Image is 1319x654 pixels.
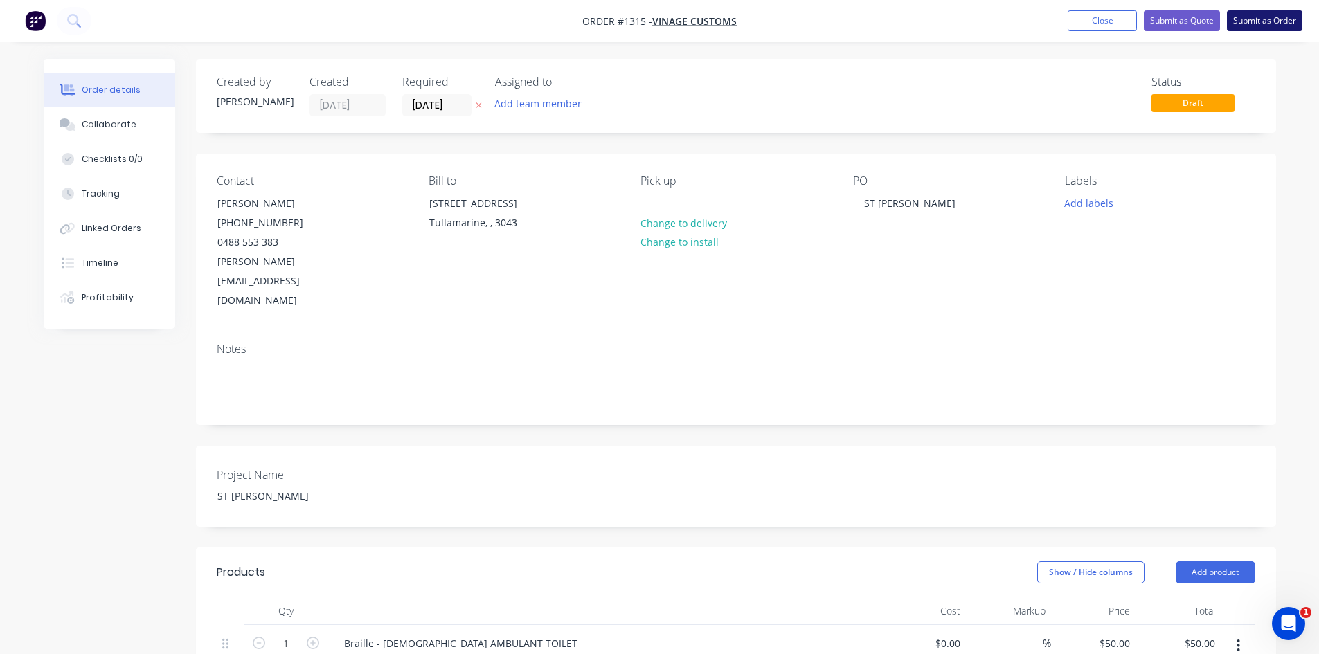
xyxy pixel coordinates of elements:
button: Add team member [487,94,589,113]
div: Pick up [640,174,830,188]
div: Order details [82,84,141,96]
label: Project Name [217,466,390,483]
button: Timeline [44,246,175,280]
div: Checklists 0/0 [82,153,143,165]
div: Markup [966,597,1051,625]
button: Checklists 0/0 [44,142,175,176]
div: [PHONE_NUMBER] [217,213,332,233]
div: Products [217,564,265,581]
div: Contact [217,174,406,188]
div: [PERSON_NAME][EMAIL_ADDRESS][DOMAIN_NAME] [217,252,332,310]
span: % [1043,635,1051,651]
button: Submit as Quote [1144,10,1220,31]
div: Braille - [DEMOGRAPHIC_DATA] AMBULANT TOILET [333,633,589,653]
div: [STREET_ADDRESS] [429,194,544,213]
div: Price [1051,597,1136,625]
span: 1 [1300,607,1311,618]
span: Draft [1151,94,1235,111]
button: Add team member [495,94,589,113]
iframe: Intercom live chat [1272,607,1305,640]
div: Labels [1065,174,1255,188]
div: [PERSON_NAME] [217,194,332,213]
div: Linked Orders [82,222,141,235]
div: Qty [244,597,327,625]
div: Tullamarine, , 3043 [429,213,544,233]
div: Timeline [82,257,118,269]
button: Add labels [1057,193,1121,212]
div: Created [309,75,386,89]
div: ST [PERSON_NAME] [853,193,967,213]
div: Created by [217,75,293,89]
button: Tracking [44,176,175,211]
button: Order details [44,73,175,107]
button: Close [1068,10,1137,31]
button: Change to delivery [633,213,734,232]
div: [PERSON_NAME] [217,94,293,109]
button: Profitability [44,280,175,315]
div: Cost [881,597,967,625]
a: Vinage Customs [652,15,737,28]
button: Add product [1176,561,1255,583]
span: Order #1315 - [582,15,652,28]
button: Change to install [633,233,726,251]
button: Show / Hide columns [1037,561,1145,583]
div: 0488 553 383 [217,233,332,252]
div: [STREET_ADDRESS]Tullamarine, , 3043 [418,193,556,237]
div: Total [1136,597,1221,625]
button: Collaborate [44,107,175,142]
div: Tracking [82,188,120,200]
div: Assigned to [495,75,634,89]
div: Required [402,75,478,89]
div: Status [1151,75,1255,89]
img: Factory [25,10,46,31]
div: Collaborate [82,118,136,131]
div: PO [853,174,1043,188]
div: [PERSON_NAME][PHONE_NUMBER]0488 553 383[PERSON_NAME][EMAIL_ADDRESS][DOMAIN_NAME] [206,193,344,311]
button: Linked Orders [44,211,175,246]
div: Notes [217,343,1255,356]
div: Bill to [429,174,618,188]
div: Profitability [82,291,134,304]
div: ST [PERSON_NAME] [206,486,379,506]
button: Submit as Order [1227,10,1302,31]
